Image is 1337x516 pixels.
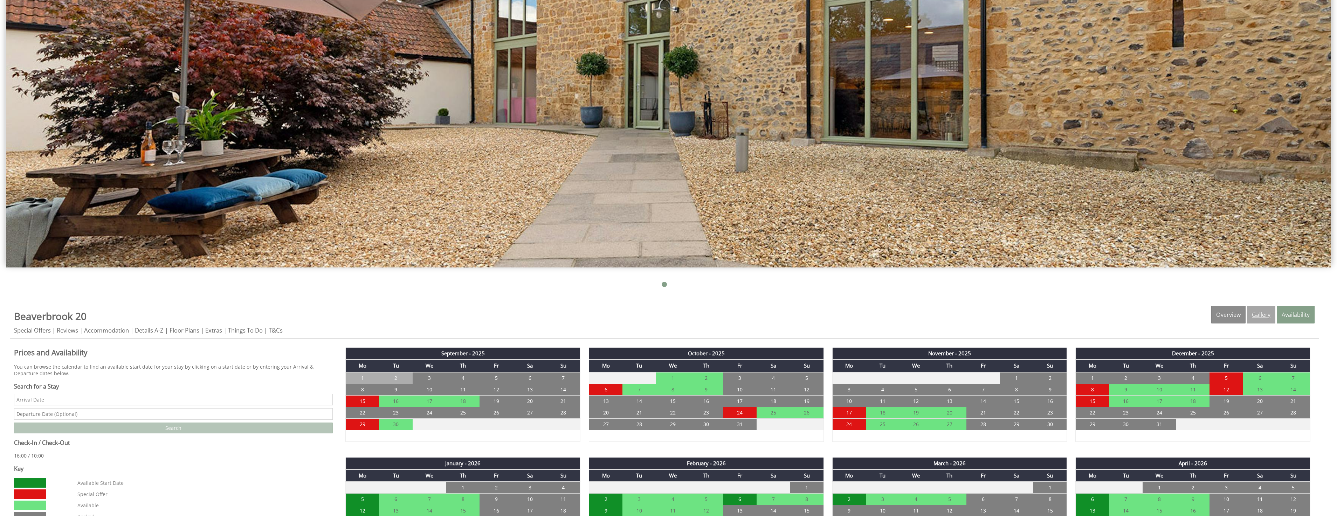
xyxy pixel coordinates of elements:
[1209,384,1243,395] td: 12
[14,439,333,447] h3: Check-In / Check-Out
[413,494,446,505] td: 7
[1143,418,1176,430] td: 31
[379,384,413,395] td: 9
[346,407,379,418] td: 22
[589,407,622,418] td: 20
[1109,360,1143,372] th: Tu
[379,469,413,482] th: Tu
[1277,372,1310,384] td: 7
[346,360,379,372] th: Mo
[589,360,622,372] th: Mo
[1209,469,1243,482] th: Fr
[513,482,547,494] td: 3
[1033,482,1067,494] td: 1
[446,372,480,384] td: 4
[1277,306,1315,323] a: Availability
[413,384,446,395] td: 10
[413,395,446,407] td: 17
[723,372,757,384] td: 3
[1277,482,1310,494] td: 5
[899,469,933,482] th: We
[866,407,900,418] td: 18
[446,494,480,505] td: 8
[346,418,379,430] td: 29
[1277,494,1310,505] td: 12
[966,395,1000,407] td: 14
[723,384,757,395] td: 10
[689,360,723,372] th: Th
[513,407,547,418] td: 27
[1143,360,1176,372] th: We
[757,384,790,395] td: 11
[899,494,933,505] td: 4
[790,395,823,407] td: 19
[1143,384,1176,395] td: 10
[1143,395,1176,407] td: 17
[933,384,966,395] td: 6
[1076,348,1310,360] th: December - 2025
[1000,384,1033,395] td: 8
[14,363,333,377] p: You can browse the calendar to find an available start date for your stay by clicking on a start ...
[589,469,622,482] th: Mo
[547,494,580,505] td: 11
[346,494,379,505] td: 5
[1143,407,1176,418] td: 24
[622,384,656,395] td: 7
[832,360,866,372] th: Mo
[513,372,547,384] td: 6
[866,395,900,407] td: 11
[656,469,690,482] th: We
[1033,418,1067,430] td: 30
[205,326,222,334] a: Extras
[1143,482,1176,494] td: 1
[966,494,1000,505] td: 6
[1209,482,1243,494] td: 3
[547,372,580,384] td: 7
[832,348,1067,360] th: November - 2025
[14,408,333,420] input: Departure Date (Optional)
[14,452,333,459] p: 16:00 / 10:00
[933,469,966,482] th: Th
[135,326,164,334] a: Details A-Z
[1277,395,1310,407] td: 21
[1243,469,1277,482] th: Sa
[1176,407,1210,418] td: 25
[547,360,580,372] th: Su
[757,494,790,505] td: 7
[1211,306,1246,323] a: Overview
[1000,360,1033,372] th: Sa
[1000,372,1033,384] td: 1
[723,407,757,418] td: 24
[14,465,333,473] h3: Key
[1243,360,1277,372] th: Sa
[413,360,446,372] th: We
[1000,469,1033,482] th: Sa
[933,407,966,418] td: 20
[790,372,823,384] td: 5
[1109,494,1143,505] td: 7
[790,494,823,505] td: 8
[899,395,933,407] td: 12
[446,469,480,482] th: Th
[622,360,656,372] th: Tu
[933,418,966,430] td: 27
[1243,482,1277,494] td: 4
[1000,395,1033,407] td: 15
[933,494,966,505] td: 5
[790,482,823,494] td: 1
[379,372,413,384] td: 2
[1076,360,1109,372] th: Mo
[228,326,263,334] a: Things To Do
[1176,384,1210,395] td: 11
[866,360,900,372] th: Tu
[1277,384,1310,395] td: 14
[656,407,690,418] td: 22
[446,360,480,372] th: Th
[446,384,480,395] td: 11
[1209,395,1243,407] td: 19
[480,469,513,482] th: Fr
[76,489,331,499] dd: Special Offer
[1033,469,1067,482] th: Su
[1243,372,1277,384] td: 6
[1109,384,1143,395] td: 9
